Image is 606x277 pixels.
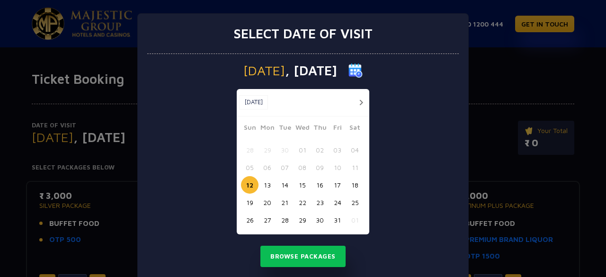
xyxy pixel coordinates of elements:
[329,176,346,194] button: 17
[258,176,276,194] button: 13
[258,141,276,159] button: 29
[294,176,311,194] button: 15
[294,141,311,159] button: 01
[239,95,268,109] button: [DATE]
[260,246,346,268] button: Browse Packages
[311,159,329,176] button: 09
[241,176,258,194] button: 12
[311,122,329,135] span: Thu
[348,63,363,78] img: calender icon
[311,176,329,194] button: 16
[276,211,294,229] button: 28
[294,122,311,135] span: Wed
[346,159,364,176] button: 11
[346,194,364,211] button: 25
[241,122,258,135] span: Sun
[329,211,346,229] button: 31
[276,141,294,159] button: 30
[294,194,311,211] button: 22
[329,141,346,159] button: 03
[329,194,346,211] button: 24
[346,211,364,229] button: 01
[276,194,294,211] button: 21
[346,122,364,135] span: Sat
[241,211,258,229] button: 26
[294,159,311,176] button: 08
[276,122,294,135] span: Tue
[276,159,294,176] button: 07
[241,141,258,159] button: 28
[294,211,311,229] button: 29
[311,194,329,211] button: 23
[346,176,364,194] button: 18
[276,176,294,194] button: 14
[311,141,329,159] button: 02
[243,64,285,77] span: [DATE]
[346,141,364,159] button: 04
[258,194,276,211] button: 20
[258,122,276,135] span: Mon
[233,26,373,42] h3: Select date of visit
[329,122,346,135] span: Fri
[311,211,329,229] button: 30
[285,64,337,77] span: , [DATE]
[241,159,258,176] button: 05
[258,159,276,176] button: 06
[329,159,346,176] button: 10
[258,211,276,229] button: 27
[241,194,258,211] button: 19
